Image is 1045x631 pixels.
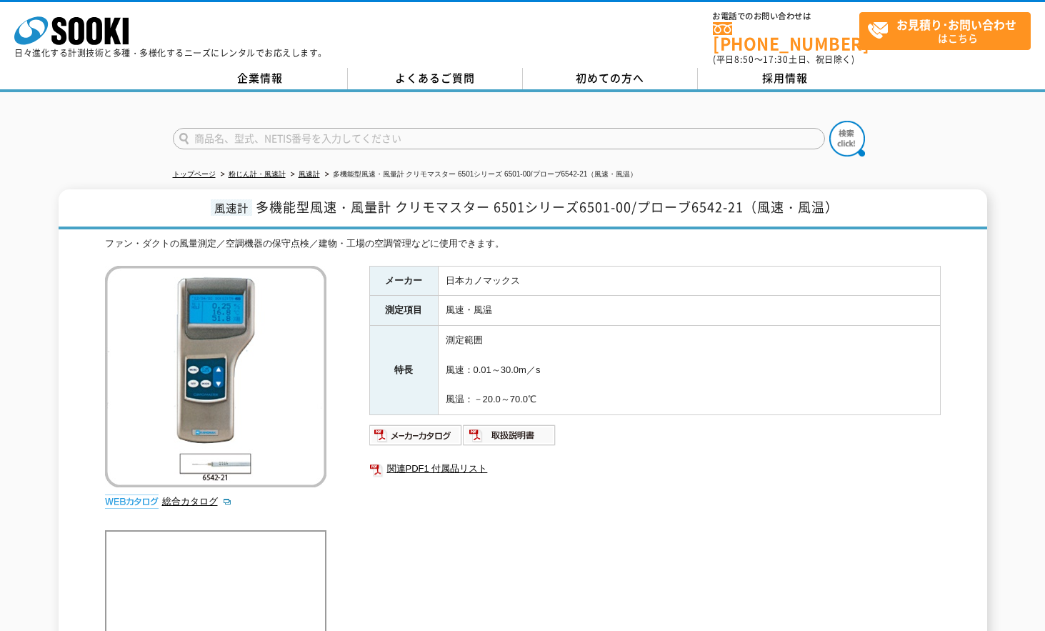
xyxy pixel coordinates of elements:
[369,266,438,296] th: メーカー
[369,326,438,415] th: 特長
[369,433,463,444] a: メーカーカタログ
[734,53,754,66] span: 8:50
[698,68,873,89] a: 採用情報
[896,16,1016,33] strong: お見積り･お問い合わせ
[256,197,839,217] span: 多機能型風速・風量計 クリモマスター 6501シリーズ6501-00/プローブ6542-21（風速・風温）
[713,53,854,66] span: (平日 ～ 土日、祝日除く)
[14,49,327,57] p: 日々進化する計測技術と多種・多様化するニーズにレンタルでお応えします。
[438,326,940,415] td: 測定範囲 風速：0.01～30.0m／s 風温：－20.0～70.0℃
[173,128,825,149] input: 商品名、型式、NETIS番号を入力してください
[438,266,940,296] td: 日本カノマックス
[162,496,232,507] a: 総合カタログ
[173,68,348,89] a: 企業情報
[523,68,698,89] a: 初めての方へ
[463,424,556,447] img: 取扱説明書
[322,167,638,182] li: 多機能型風速・風量計 クリモマスター 6501シリーズ 6501-00/プローブ6542-21（風速・風温）
[867,13,1030,49] span: はこちら
[211,199,252,216] span: 風速計
[859,12,1031,50] a: お見積り･お問い合わせはこちら
[713,12,859,21] span: お電話でのお問い合わせは
[105,495,159,509] img: webカタログ
[105,237,941,252] div: ファン・ダクトの風量測定／空調機器の保守点検／建物・工場の空調管理などに使用できます。
[463,433,556,444] a: 取扱説明書
[713,22,859,51] a: [PHONE_NUMBER]
[369,296,438,326] th: 測定項目
[105,266,326,487] img: 多機能型風速・風量計 クリモマスター 6501シリーズ 6501-00/プローブ6542-21（風速・風温）
[348,68,523,89] a: よくあるご質問
[173,170,216,178] a: トップページ
[829,121,865,156] img: btn_search.png
[369,424,463,447] img: メーカーカタログ
[763,53,789,66] span: 17:30
[369,459,941,478] a: 関連PDF1 付属品リスト
[438,296,940,326] td: 風速・風温
[299,170,320,178] a: 風速計
[576,70,644,86] span: 初めての方へ
[229,170,286,178] a: 粉じん計・風速計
